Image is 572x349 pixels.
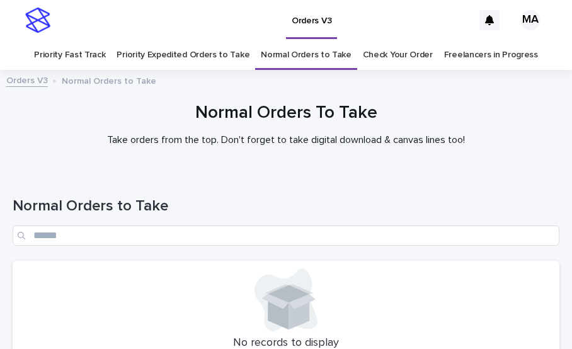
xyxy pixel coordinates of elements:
div: MA [520,10,541,30]
a: Priority Fast Track [34,40,105,70]
a: Freelancers in Progress [444,40,538,70]
a: Normal Orders to Take [261,40,352,70]
h1: Normal Orders To Take [13,103,559,124]
input: Search [13,226,559,246]
h1: Normal Orders to Take [13,197,559,215]
a: Orders V3 [6,72,48,87]
a: Priority Expedited Orders to Take [117,40,249,70]
img: stacker-logo-s-only.png [25,8,50,33]
a: Check Your Order [363,40,433,70]
p: Normal Orders to Take [62,73,156,87]
p: Take orders from the top. Don't forget to take digital download & canvas lines too! [34,134,538,146]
